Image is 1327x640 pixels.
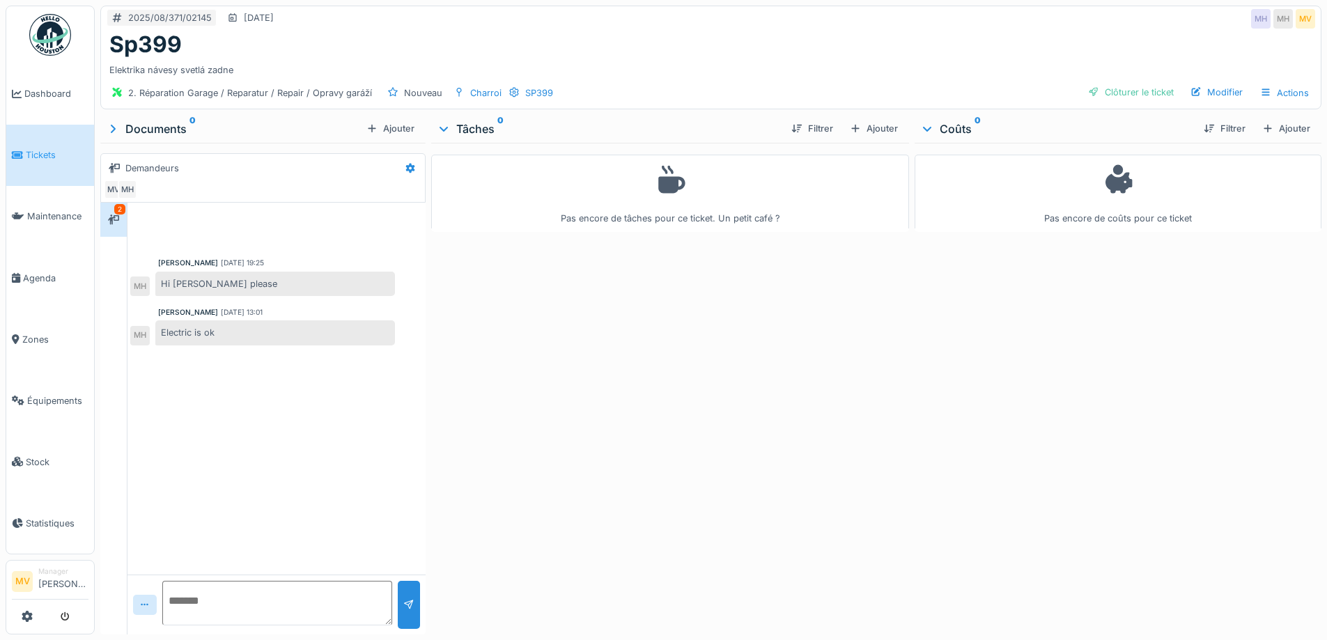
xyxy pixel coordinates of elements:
[23,272,88,285] span: Agenda
[975,120,981,137] sup: 0
[27,394,88,407] span: Équipements
[125,162,179,175] div: Demandeurs
[6,309,94,370] a: Zones
[24,87,88,100] span: Dashboard
[6,492,94,554] a: Statistiques
[1185,83,1248,102] div: Modifier
[106,120,361,137] div: Documents
[221,258,264,268] div: [DATE] 19:25
[786,119,839,138] div: Filtrer
[104,180,123,199] div: MV
[1082,83,1179,102] div: Clôturer le ticket
[38,566,88,577] div: Manager
[6,247,94,309] a: Agenda
[109,58,1312,77] div: Elektrika návesy svetlá zadne
[6,431,94,492] a: Stock
[22,333,88,346] span: Zones
[404,86,442,100] div: Nouveau
[12,571,33,592] li: MV
[158,307,218,318] div: [PERSON_NAME]
[1251,9,1271,29] div: MH
[6,370,94,431] a: Équipements
[155,320,395,345] div: Electric is ok
[437,120,779,137] div: Tâches
[26,148,88,162] span: Tickets
[128,11,212,24] div: 2025/08/371/02145
[1198,119,1251,138] div: Filtrer
[924,161,1312,226] div: Pas encore de coûts pour ce ticket
[114,204,125,214] div: 2
[440,161,899,226] div: Pas encore de tâches pour ce ticket. Un petit café ?
[361,119,420,138] div: Ajouter
[1254,83,1315,103] div: Actions
[1257,119,1316,138] div: Ajouter
[6,125,94,186] a: Tickets
[189,120,196,137] sup: 0
[130,276,150,296] div: MH
[158,258,218,268] div: [PERSON_NAME]
[109,31,182,58] h1: Sp399
[525,86,553,100] div: SP399
[128,86,372,100] div: 2. Réparation Garage / Reparatur / Repair / Opravy garáží
[38,566,88,596] li: [PERSON_NAME]
[26,517,88,530] span: Statistiques
[6,186,94,247] a: Maintenance
[221,307,263,318] div: [DATE] 13:01
[920,120,1193,137] div: Coûts
[12,566,88,600] a: MV Manager[PERSON_NAME]
[118,180,137,199] div: MH
[244,11,274,24] div: [DATE]
[155,272,395,296] div: Hi [PERSON_NAME] please
[1273,9,1293,29] div: MH
[6,63,94,125] a: Dashboard
[1296,9,1315,29] div: MV
[844,119,903,138] div: Ajouter
[130,326,150,345] div: MH
[27,210,88,223] span: Maintenance
[26,455,88,469] span: Stock
[29,14,71,56] img: Badge_color-CXgf-gQk.svg
[497,120,504,137] sup: 0
[470,86,502,100] div: Charroi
